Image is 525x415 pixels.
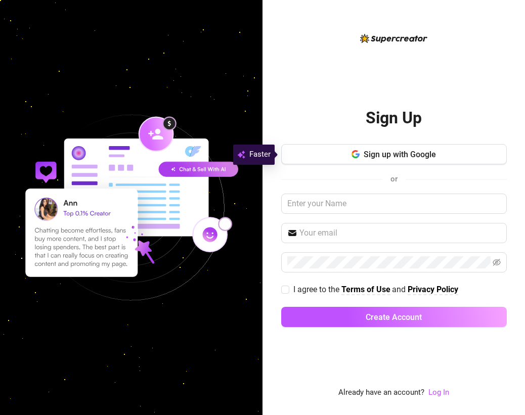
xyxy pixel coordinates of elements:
[408,285,458,295] a: Privacy Policy
[341,285,390,295] a: Terms of Use
[390,174,398,183] span: or
[281,144,507,164] button: Sign up with Google
[338,387,424,399] span: Already have an account?
[493,258,501,266] span: eye-invisible
[237,149,245,161] img: svg%3e
[299,227,501,239] input: Your email
[281,307,507,327] button: Create Account
[341,285,390,294] strong: Terms of Use
[364,150,436,159] span: Sign up with Google
[366,312,422,322] span: Create Account
[293,285,341,294] span: I agree to the
[249,149,271,161] span: Faster
[408,285,458,294] strong: Privacy Policy
[360,34,427,43] img: logo-BBDzfeDw.svg
[366,108,422,128] h2: Sign Up
[428,387,449,399] a: Log In
[428,388,449,397] a: Log In
[392,285,408,294] span: and
[281,194,507,214] input: Enter your Name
